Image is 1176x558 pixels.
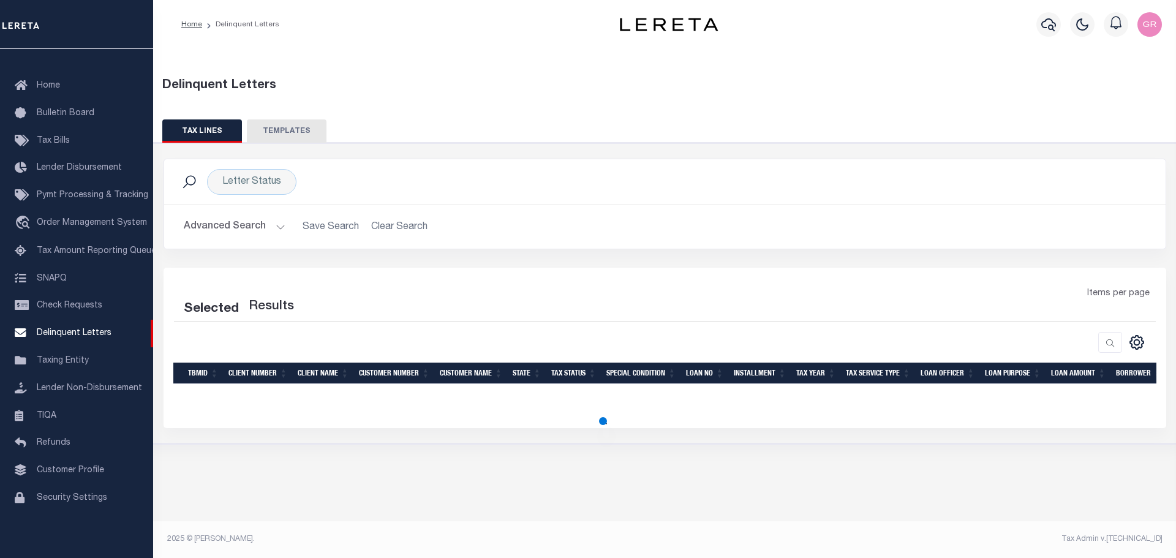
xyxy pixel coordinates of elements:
[37,466,104,475] span: Customer Profile
[207,169,296,195] div: Letter Status
[202,19,279,30] li: Delinquent Letters
[37,109,94,118] span: Bulletin Board
[158,533,665,545] div: 2025 © [PERSON_NAME].
[37,247,156,255] span: Tax Amount Reporting Queue
[620,18,718,31] img: logo-dark.svg
[293,363,354,384] th: Client Name
[37,329,111,337] span: Delinquent Letters
[249,297,294,317] label: Results
[184,300,239,319] div: Selected
[1111,363,1167,384] th: BORROWER
[162,119,242,143] button: TAX LINES
[1046,363,1111,384] th: LOAN AMOUNT
[247,119,326,143] button: TEMPLATES
[162,77,1167,95] div: Delinquent Letters
[37,411,56,420] span: TIQA
[37,137,70,145] span: Tax Bills
[841,363,916,384] th: Tax Service Type
[916,363,980,384] th: LOAN OFFICER
[37,191,148,200] span: Pymt Processing & Tracking
[184,215,285,239] button: Advanced Search
[224,363,293,384] th: Client Number
[181,21,202,28] a: Home
[1087,287,1150,301] span: Items per page
[1137,12,1162,37] img: svg+xml;base64,PHN2ZyB4bWxucz0iaHR0cDovL3d3dy53My5vcmcvMjAwMC9zdmciIHBvaW50ZXItZXZlbnRzPSJub25lIi...
[729,363,791,384] th: Installment
[674,533,1163,545] div: Tax Admin v.[TECHNICAL_ID]
[546,363,601,384] th: Tax Status
[37,384,142,393] span: Lender Non-Disbursement
[37,494,107,502] span: Security Settings
[37,219,147,227] span: Order Management System
[37,274,67,282] span: SNAPQ
[435,363,508,384] th: Customer Name
[183,363,224,384] th: TBMID
[15,216,34,232] i: travel_explore
[37,439,70,447] span: Refunds
[681,363,729,384] th: LOAN NO
[37,81,60,90] span: Home
[508,363,546,384] th: STATE
[601,363,681,384] th: Special Condition
[354,363,435,384] th: Customer Number
[37,356,89,365] span: Taxing Entity
[980,363,1046,384] th: LOAN PURPOSE
[791,363,841,384] th: Tax Year
[37,301,102,310] span: Check Requests
[37,164,122,172] span: Lender Disbursement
